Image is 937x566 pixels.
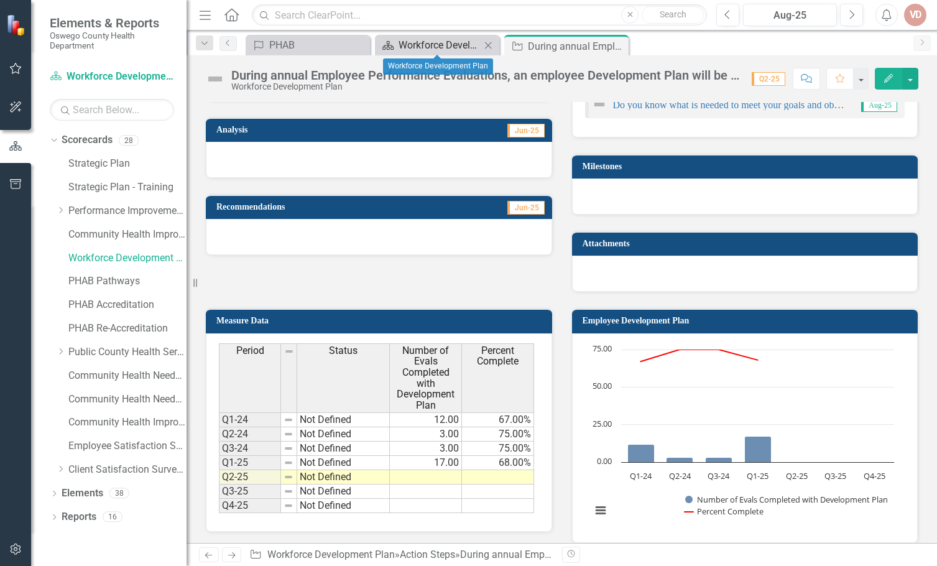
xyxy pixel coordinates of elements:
td: 75.00% [462,427,534,442]
a: Action Steps [400,549,455,560]
a: Client Satisfaction Surveys [68,463,187,477]
div: Chart. Highcharts interactive chart. [585,343,905,530]
a: Workforce Development Plan [267,549,395,560]
text: Q1-25 [747,470,769,481]
svg: Interactive chart [585,343,900,530]
img: 8DAGhfEEPCf229AAAAAElFTkSuQmCC [284,415,293,425]
span: Status [329,345,358,356]
text: 75.00 [593,343,612,354]
text: 0.00 [597,455,612,466]
text: Q2-25 [785,470,807,481]
img: 8DAGhfEEPCf229AAAAAElFTkSuQmCC [284,346,294,356]
td: Not Defined [297,412,390,427]
h3: Measure Data [216,316,546,325]
td: Q1-25 [219,456,281,470]
td: 75.00% [462,442,534,456]
span: Number of Evals Completed with Development Plan [392,345,459,411]
a: Community Health Improvement Plan [68,415,187,430]
path: Q1-25, 17. Number of Evals Completed with Development Plan. [744,436,771,462]
h3: Analysis [216,125,364,134]
div: PHAB [269,37,367,53]
button: Aug-25 [743,4,837,26]
td: Not Defined [297,499,390,513]
img: 8DAGhfEEPCf229AAAAAElFTkSuQmCC [284,443,293,453]
button: Show Number of Evals Completed with Development Plan [685,494,889,505]
span: Aug-25 [861,98,897,112]
td: 68.00% [462,456,534,470]
a: Performance Improvement Plans [68,204,187,218]
text: Q3-24 [708,470,730,481]
img: 8DAGhfEEPCf229AAAAAElFTkSuQmCC [284,486,293,496]
h3: Employee Development Plan [583,316,912,325]
button: Search [642,6,704,24]
a: Community Health Improvement Plan [68,228,187,242]
span: Search [660,9,686,19]
td: Q3-24 [219,442,281,456]
td: 12.00 [390,412,462,427]
img: 8DAGhfEEPCf229AAAAAElFTkSuQmCC [284,501,293,511]
td: Q2-24 [219,427,281,442]
a: Employee Satisfaction Survey [68,439,187,453]
div: Workforce Development Plan [231,82,739,91]
text: 25.00 [593,418,612,429]
td: Not Defined [297,427,390,442]
text: 50.00 [593,380,612,391]
button: VD [904,4,926,26]
div: Workforce Development Plan [383,58,493,75]
span: Percent Complete [464,345,531,367]
div: Workforce Development Plan [399,37,481,53]
div: » » [249,548,552,562]
div: During annual Employee Performance Evaluations, an employee Development Plan will be developed an... [528,39,625,54]
a: Elements [62,486,103,501]
img: 8DAGhfEEPCf229AAAAAElFTkSuQmCC [284,458,293,468]
input: Search ClearPoint... [252,4,707,26]
small: Oswego County Health Department [50,30,174,51]
td: Q2-25 [219,470,281,485]
button: Show Percent Complete [685,506,764,517]
td: 3.00 [390,427,462,442]
span: Period [236,345,264,356]
text: Q1-24 [629,470,652,481]
td: Not Defined [297,485,390,499]
text: Q4-25 [864,470,885,481]
td: 17.00 [390,456,462,470]
path: Q2-24, 3. Number of Evals Completed with Development Plan. [666,457,693,462]
h3: Milestones [583,162,912,171]
td: 67.00% [462,412,534,427]
td: Not Defined [297,456,390,470]
text: Q2-24 [668,470,691,481]
a: Workforce Development Plan [378,37,481,53]
div: 28 [119,135,139,146]
a: PHAB Pathways [68,274,187,289]
h3: Recommendations [216,202,427,211]
a: PHAB Accreditation [68,298,187,312]
td: Not Defined [297,470,390,485]
a: Community Health Needs Assessment and Improvement Plan [68,369,187,383]
a: Reports [62,510,96,524]
text: Q3-25 [824,470,846,481]
img: ClearPoint Strategy [6,14,28,36]
span: Jun-25 [507,124,545,137]
div: 16 [103,512,122,522]
span: Q2-25 [752,72,785,86]
td: Q4-25 [219,499,281,513]
path: Q3-24, 3. Number of Evals Completed with Development Plan. [705,457,732,462]
path: Q1-24, 12. Number of Evals Completed with Development Plan. [627,444,654,462]
img: Not Defined [205,69,225,89]
td: Q1-24 [219,412,281,427]
input: Search Below... [50,99,174,121]
td: Not Defined [297,442,390,456]
a: PHAB Re-Accreditation [68,322,187,336]
a: Do you know what is needed to meet your goals and objectives? [613,100,869,110]
a: Scorecards [62,133,113,147]
img: Not Defined [592,97,607,112]
a: Strategic Plan - Training [68,180,187,195]
span: Jun-25 [507,201,545,215]
a: Workforce Development Plan [68,251,187,266]
h3: Attachments [583,239,912,248]
a: Workforce Development Plan [50,70,174,84]
button: View chart menu, Chart [592,502,609,519]
a: PHAB [249,37,367,53]
img: 8DAGhfEEPCf229AAAAAElFTkSuQmCC [284,472,293,482]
